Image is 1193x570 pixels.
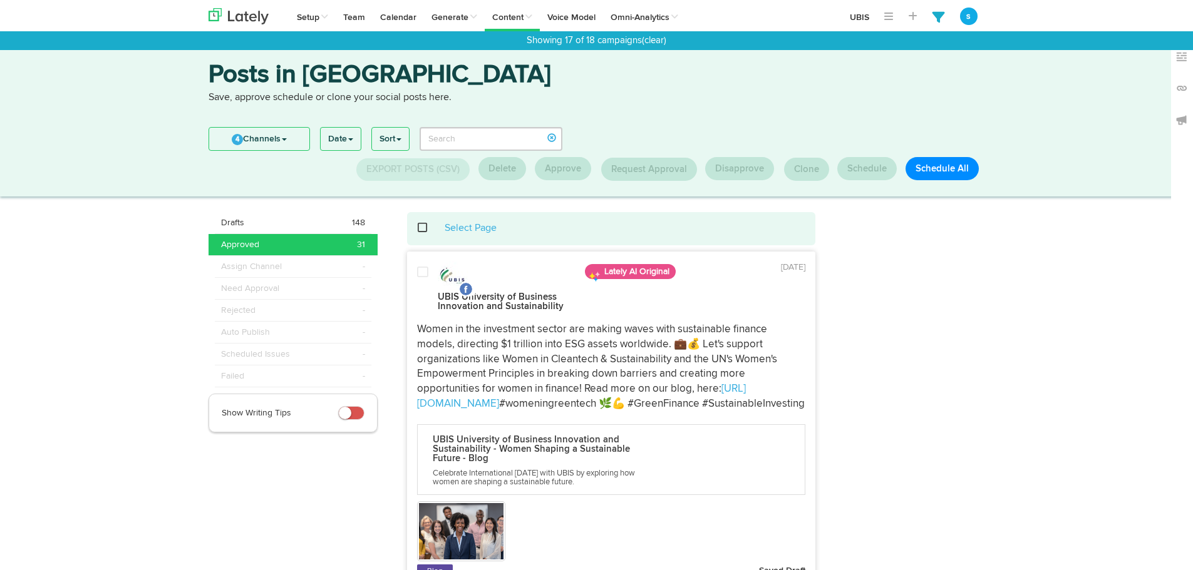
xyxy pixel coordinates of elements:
img: facebook.svg [458,282,473,297]
button: Delete [478,157,526,180]
button: Disapprove [705,157,774,180]
span: 31 [357,238,365,251]
span: 148 [352,216,365,229]
p: Celebrate International [DATE] with UBIS by exploring how women are shaping a sustainable future. [433,469,648,487]
span: - [363,326,365,338]
strong: UBIS University of Business Innovation and Sustainability [438,292,564,311]
button: Request Approval [601,158,697,181]
button: Schedule [837,157,897,180]
a: [URL][DOMAIN_NAME] [417,384,746,409]
span: Request Approval [611,165,687,174]
img: sparkles.png [588,270,601,283]
span: Failed [221,370,244,382]
span: Scheduled Issues [221,348,290,360]
a: (clear) [642,36,666,45]
span: Rejected [221,304,256,317]
p: UBIS University of Business Innovation and Sustainability - Women Shaping a Sustainable Future - ... [433,435,648,463]
span: - [363,304,365,317]
time: [DATE] [781,263,805,272]
span: - [363,282,365,295]
button: s [960,8,978,25]
button: Schedule All [906,157,979,180]
p: Save, approve schedule or clone your social posts here. [209,91,985,105]
a: Sort [372,128,409,150]
img: ho9yJHTVaH8DafHhsumA [419,503,504,559]
img: announcements_off.svg [1175,114,1188,126]
span: Approved [221,238,259,251]
button: Export Posts (CSV) [356,158,470,181]
h3: Posts in [GEOGRAPHIC_DATA] [209,63,985,91]
button: Clone [784,158,829,181]
span: Need Approval [221,282,279,295]
img: links_off.svg [1175,82,1188,94]
img: keywords_off.svg [1175,51,1188,63]
span: 4 [232,134,243,145]
span: - [363,370,365,382]
iframe: Opens a widget where you can find more information [1113,532,1180,564]
img: logo_lately_bg_light.svg [209,8,269,24]
a: 4Channels [209,128,309,150]
span: - [363,260,365,273]
span: Lately AI Original [585,264,676,279]
p: Women in the investment sector are making waves with sustainable finance models, directing $1 tri... [417,322,805,412]
a: Date [321,128,361,150]
span: Show Writing Tips [222,409,291,417]
img: picture [438,261,469,292]
span: Clone [794,165,819,174]
input: Search [420,127,563,151]
span: Assign Channel [221,260,282,273]
span: Drafts [221,216,244,229]
span: - [363,348,365,360]
span: Auto Publish [221,326,270,338]
button: Approve [535,157,591,180]
a: Select Page [445,223,497,233]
